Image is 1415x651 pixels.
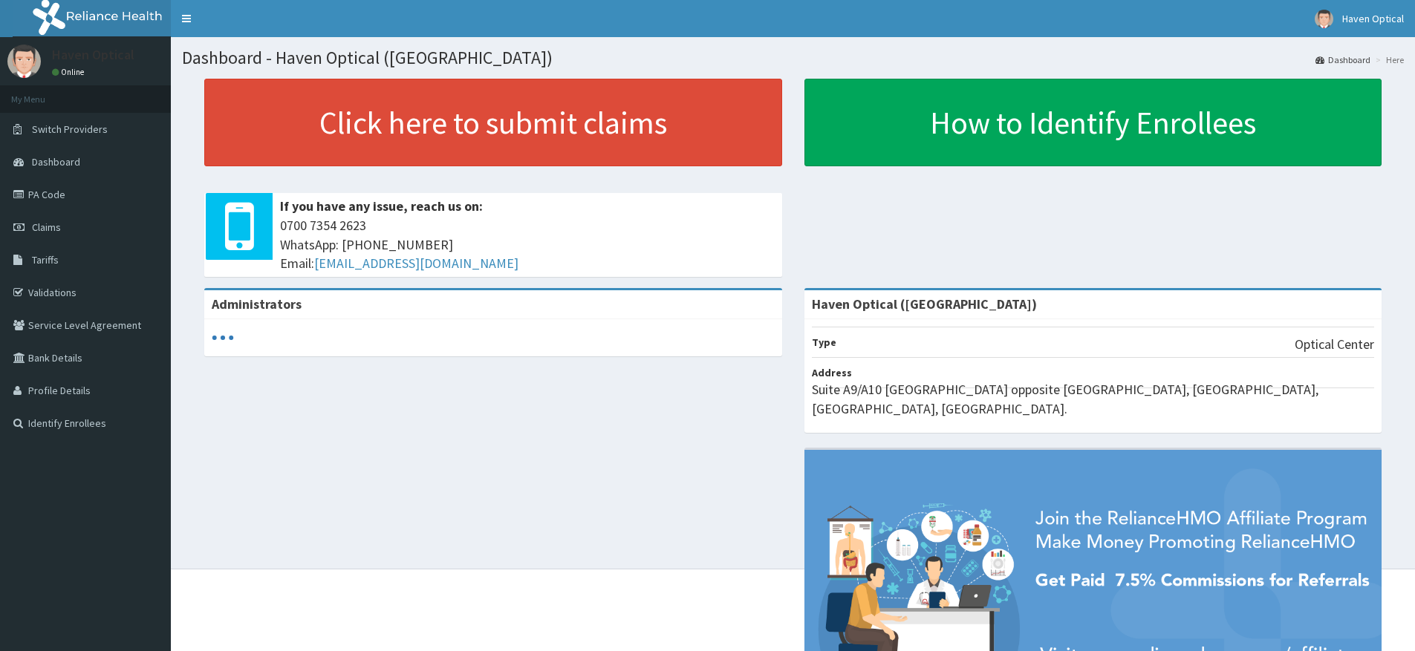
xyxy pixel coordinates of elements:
[1315,53,1370,66] a: Dashboard
[52,48,134,62] p: Haven Optical
[212,327,234,349] svg: audio-loading
[280,197,483,215] b: If you have any issue, reach us on:
[204,79,782,166] a: Click here to submit claims
[7,45,41,78] img: User Image
[804,79,1382,166] a: How to Identify Enrollees
[32,253,59,266] span: Tariffs
[32,220,61,234] span: Claims
[812,295,1037,313] strong: Haven Optical ([GEOGRAPHIC_DATA])
[1372,53,1404,66] li: Here
[1295,335,1374,354] p: Optical Center
[1315,10,1333,28] img: User Image
[32,155,80,169] span: Dashboard
[32,122,108,136] span: Switch Providers
[52,67,88,77] a: Online
[1342,12,1404,25] span: Haven Optical
[182,48,1404,68] h1: Dashboard - Haven Optical ([GEOGRAPHIC_DATA])
[280,216,775,273] span: 0700 7354 2623 WhatsApp: [PHONE_NUMBER] Email:
[314,255,518,272] a: [EMAIL_ADDRESS][DOMAIN_NAME]
[812,336,836,349] b: Type
[212,295,302,313] b: Administrators
[812,366,852,379] b: Address
[812,380,1375,418] p: Suite A9/A10 [GEOGRAPHIC_DATA] opposite [GEOGRAPHIC_DATA], [GEOGRAPHIC_DATA], [GEOGRAPHIC_DATA], ...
